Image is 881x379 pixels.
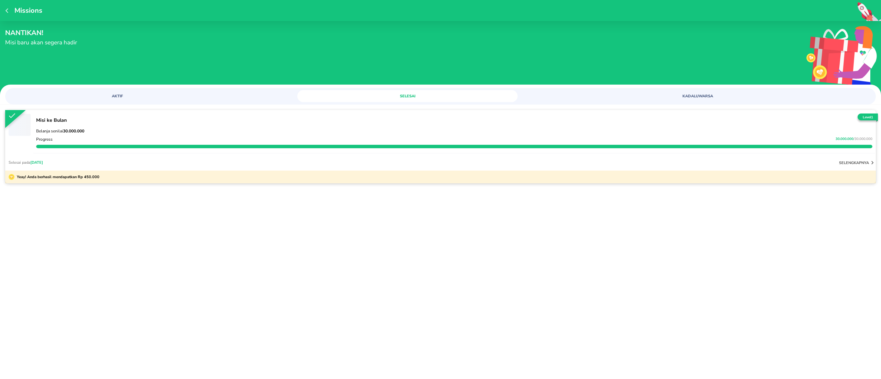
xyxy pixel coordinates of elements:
[856,115,879,120] p: Level 1
[836,137,853,141] span: 30.000.000
[5,28,435,38] p: Nantikan!
[30,160,43,165] span: [DATE]
[853,137,872,141] span: / 30.000.000
[301,94,513,99] span: SELESAI
[297,90,583,102] a: SELESAI
[36,117,872,123] p: Misi ke Bulan
[36,137,53,142] p: Progress
[11,6,42,15] p: Missions
[839,159,876,166] button: selengkapnya
[14,174,99,180] p: Yeay! Anda berhasil mendapatkan Rp 450.000
[588,90,874,102] a: KADALUWARSA
[9,113,31,136] button: ‌
[63,128,84,134] strong: 30.000.000
[9,160,43,165] p: Selesai pada
[5,88,876,102] div: loyalty mission tabs
[7,90,293,102] a: AKTIF
[5,38,435,47] p: Misi baru akan segera hadir
[36,128,84,134] span: Belanja senilai
[839,160,869,165] p: selengkapnya
[11,94,223,99] span: AKTIF
[592,94,804,99] span: KADALUWARSA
